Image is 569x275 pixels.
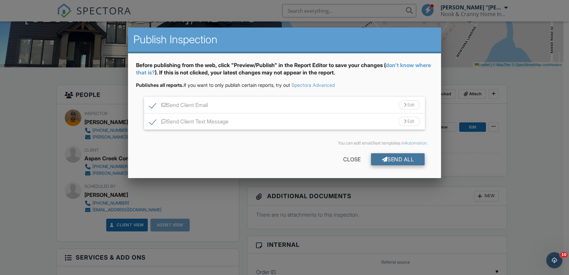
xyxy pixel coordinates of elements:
[149,102,208,110] label: Send Client Email
[371,153,425,165] div: Send All
[398,117,420,126] div: Edit
[133,33,436,46] h2: Publish Inspection
[292,82,335,88] a: Spectora Advanced
[136,82,184,88] strong: Publishes all reports.
[136,62,431,76] a: don't know where that is?
[405,141,427,146] a: Automation
[546,252,562,268] iframe: Intercom live chat
[398,100,420,110] div: Edit
[560,252,568,258] span: 10
[136,61,433,82] div: Before publishing from the web, click "Preview/Publish" in the Report Editor to save your changes...
[141,141,428,146] div: You can edit email/text templates in .
[332,153,371,165] div: Close
[136,82,290,88] span: If you want to only publish certain reports, try out
[149,118,229,127] label: Send Client Text Message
